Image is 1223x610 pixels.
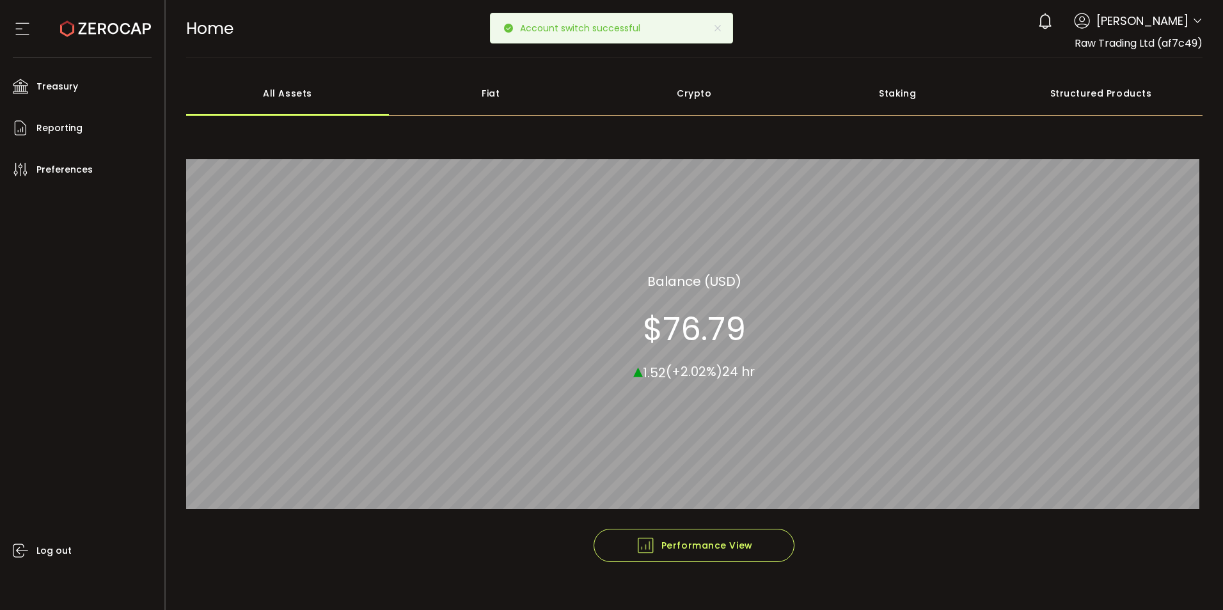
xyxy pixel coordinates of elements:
[186,17,233,40] span: Home
[594,529,794,562] button: Performance View
[796,71,999,116] div: Staking
[636,536,753,555] span: Performance View
[36,542,72,560] span: Log out
[592,71,796,116] div: Crypto
[36,160,93,179] span: Preferences
[999,71,1203,116] div: Structured Products
[520,24,651,33] p: Account switch successful
[1096,12,1188,29] span: [PERSON_NAME]
[389,71,592,116] div: Fiat
[186,71,390,116] div: All Assets
[1159,549,1223,610] iframe: Chat Widget
[1075,36,1203,51] span: Raw Trading Ltd (af7c49)
[36,119,83,137] span: Reporting
[36,77,78,96] span: Treasury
